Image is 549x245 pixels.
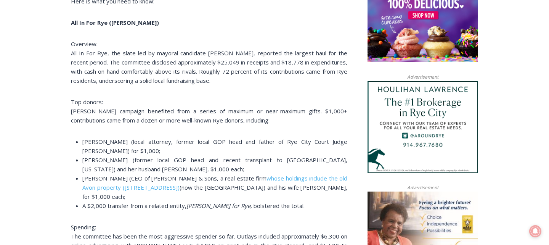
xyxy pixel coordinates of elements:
b: All In For Rye ([PERSON_NAME]) [71,19,159,26]
a: [PERSON_NAME] Read Sanctuary Fall Fest: [DATE] [0,76,110,95]
span: Overview: [71,40,98,48]
span: All In For Rye, the slate led by mayoral candidate [PERSON_NAME], reported the largest haul for t... [71,49,347,84]
div: Live Music [80,23,102,63]
span: Spending: [71,223,96,231]
span: Top donors: [71,98,103,106]
div: / [85,64,87,72]
span: [PERSON_NAME] (local attorney, former local GOP head and father of Rye City Court Judge [PERSON_N... [82,138,347,155]
img: Houlihan Lawrence The #1 Brokerage in Rye City [368,81,478,173]
span: [PERSON_NAME] (former local GOP head and recent transplant to [GEOGRAPHIC_DATA], [US_STATE]) and ... [82,156,347,173]
span: Intern @ [DOMAIN_NAME] [199,76,353,93]
span: Advertisement [400,73,446,81]
span: [PERSON_NAME] (CEO of [PERSON_NAME] & Sons, a real estate firm [82,174,266,182]
div: 6 [89,64,92,72]
span: [PERSON_NAME] campaign benefited from a series of maximum or near-maximum gifts. $1,000+ contribu... [71,107,347,124]
h4: [PERSON_NAME] Read Sanctuary Fall Fest: [DATE] [6,77,98,94]
span: , bolstered the total. [250,202,305,210]
span: (now the [GEOGRAPHIC_DATA]) and his wife [PERSON_NAME], for $1,000 each; [82,184,347,200]
span: A $2,000 transfer from a related entity, [82,202,186,210]
span: Advertisement [400,184,446,191]
a: Intern @ [DOMAIN_NAME] [183,74,369,95]
div: 4 [80,64,83,72]
span: [PERSON_NAME] for Rye [186,202,250,210]
div: "[PERSON_NAME] and I covered the [DATE] Parade, which was a really eye opening experience as I ha... [193,0,360,74]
